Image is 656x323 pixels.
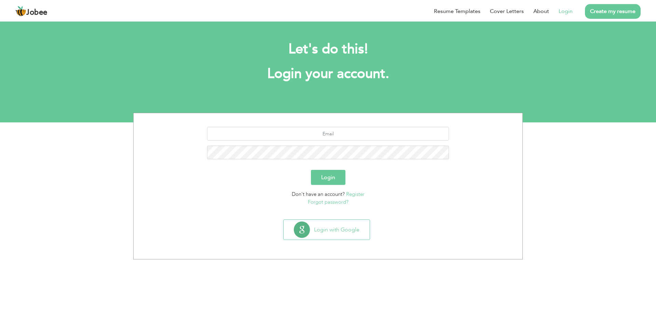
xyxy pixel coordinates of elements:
a: Register [346,191,365,198]
a: Resume Templates [434,7,480,15]
img: jobee.io [15,6,26,17]
span: Don't have an account? [292,191,345,198]
a: Cover Letters [490,7,524,15]
a: Login [559,7,573,15]
h1: Login your account. [143,65,512,83]
button: Login [311,170,345,185]
span: Jobee [26,9,47,16]
a: Jobee [15,6,47,17]
a: Forgot password? [308,199,348,205]
h2: Let's do this! [143,40,512,58]
a: Create my resume [585,4,641,19]
a: About [533,7,549,15]
input: Email [207,127,449,140]
button: Login with Google [284,220,370,240]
